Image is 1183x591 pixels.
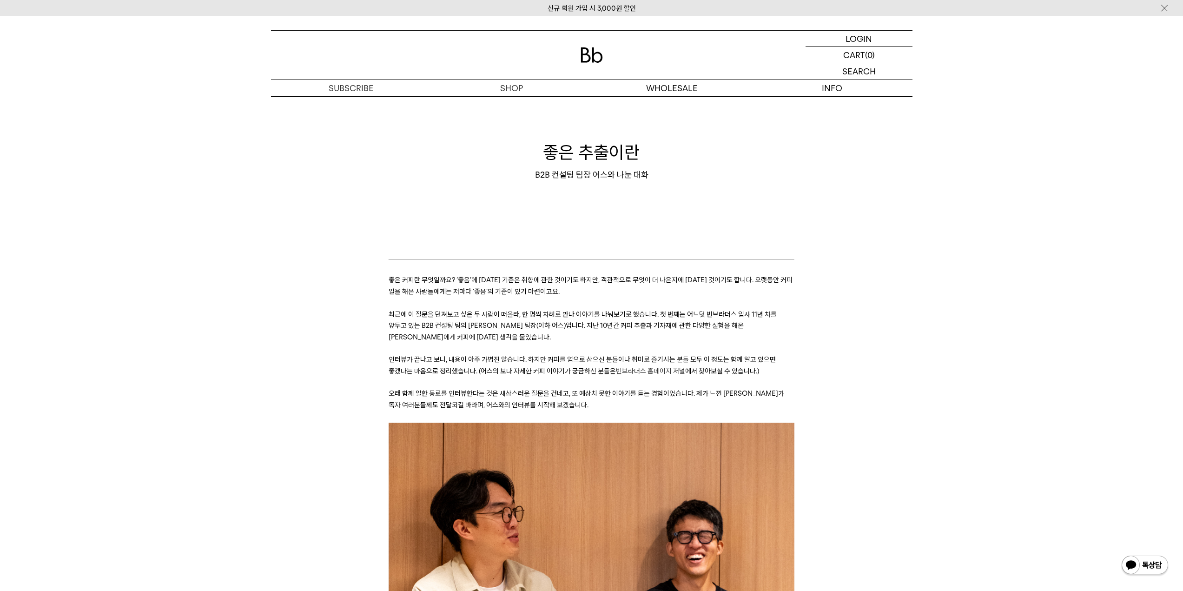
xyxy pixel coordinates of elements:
p: CART [843,47,865,63]
span: 좋은 커피란 무엇일까요? ‘좋음’에 [DATE] 기준은 취향에 관한 것이기도 하지만, 객관적으로 무엇이 더 나은지에 [DATE] 것이기도 합니다. 오랫동안 커피 일을 해온 사... [389,276,793,295]
a: 빈브라더스 홈페이지 저널 [616,367,685,375]
span: 최근에 이 질문을 던져보고 싶은 두 사람이 떠올라, 한 명씩 차례로 만나 이야기를 나눠보기로 했습니다. 첫 번째는 어느덧 빈브라더스 입사 11년 차를 앞두고 있는 B2B 컨설... [389,310,777,341]
a: CART (0) [806,47,912,63]
a: LOGIN [806,31,912,47]
p: WHOLESALE [592,80,752,96]
a: SHOP [431,80,592,96]
span: 오래 함께 일한 동료를 인터뷰한다는 것은 새삼스러운 질문을 건네고, 또 예상치 못한 이야기를 듣는 경험이었습니다. 제가 느낀 [PERSON_NAME]가 독자 여러분들께도 전달... [389,389,784,409]
a: 신규 회원 가입 시 3,000원 할인 [548,4,636,13]
p: SEARCH [842,63,876,80]
span: 에서 찾아보실 수 있습니다.) [685,367,759,375]
a: SUBSCRIBE [271,80,431,96]
p: (0) [865,47,875,63]
h1: 좋은 추출이란 [271,140,912,165]
div: B2B 컨설팅 팀장 어스와 나눈 대화 [271,169,912,180]
p: LOGIN [846,31,872,46]
img: 로고 [581,47,603,63]
span: 인터뷰가 끝나고 보니, 내용이 아주 가볍진 않습니다. 하지만 커피를 업으로 삼으신 분들이나 취미로 즐기시는 분들 모두 이 정도는 함께 알고 있으면 좋겠다는 마음으로 정리했습니... [389,355,776,375]
p: INFO [752,80,912,96]
img: 카카오톡 채널 1:1 채팅 버튼 [1121,555,1169,577]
